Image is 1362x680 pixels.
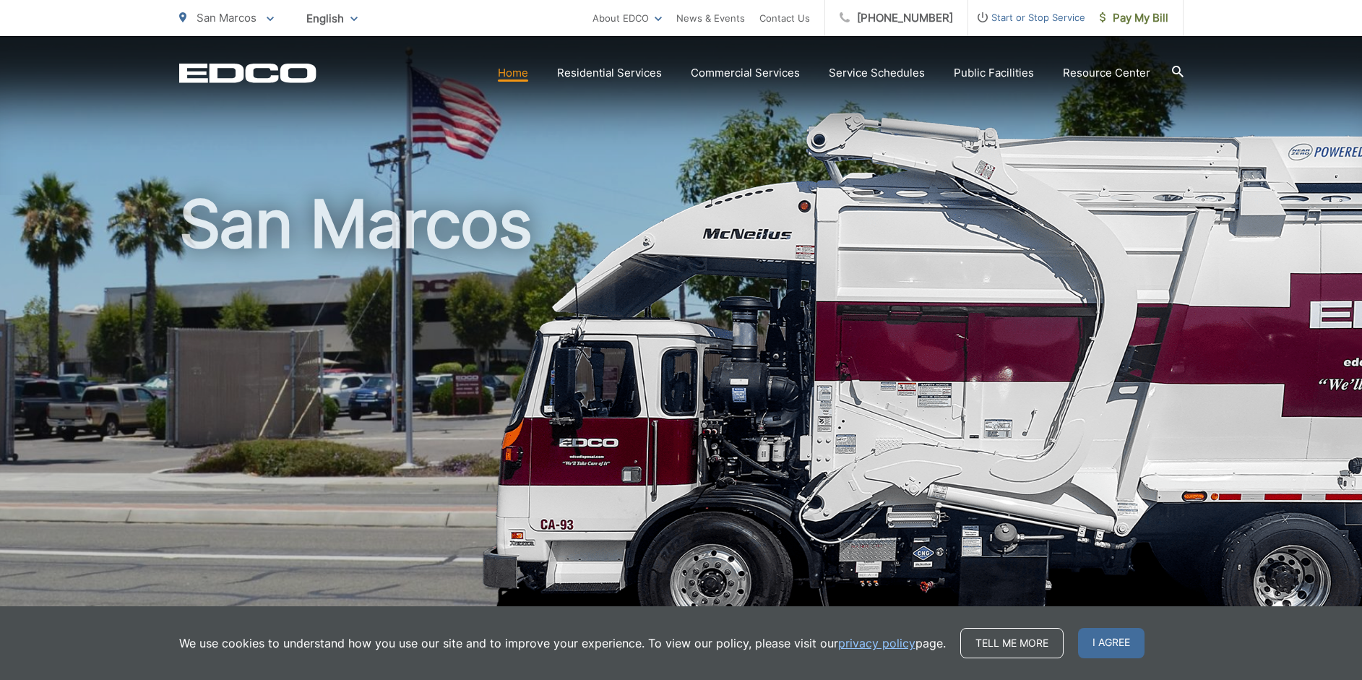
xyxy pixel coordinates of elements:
[759,9,810,27] a: Contact Us
[829,64,925,82] a: Service Schedules
[838,634,915,652] a: privacy policy
[498,64,528,82] a: Home
[691,64,800,82] a: Commercial Services
[1063,64,1150,82] a: Resource Center
[179,634,946,652] p: We use cookies to understand how you use our site and to improve your experience. To view our pol...
[197,11,257,25] span: San Marcos
[592,9,662,27] a: About EDCO
[960,628,1064,658] a: Tell me more
[954,64,1034,82] a: Public Facilities
[1078,628,1145,658] span: I agree
[179,63,316,83] a: EDCD logo. Return to the homepage.
[179,188,1184,645] h1: San Marcos
[676,9,745,27] a: News & Events
[296,6,368,31] span: English
[557,64,662,82] a: Residential Services
[1100,9,1168,27] span: Pay My Bill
